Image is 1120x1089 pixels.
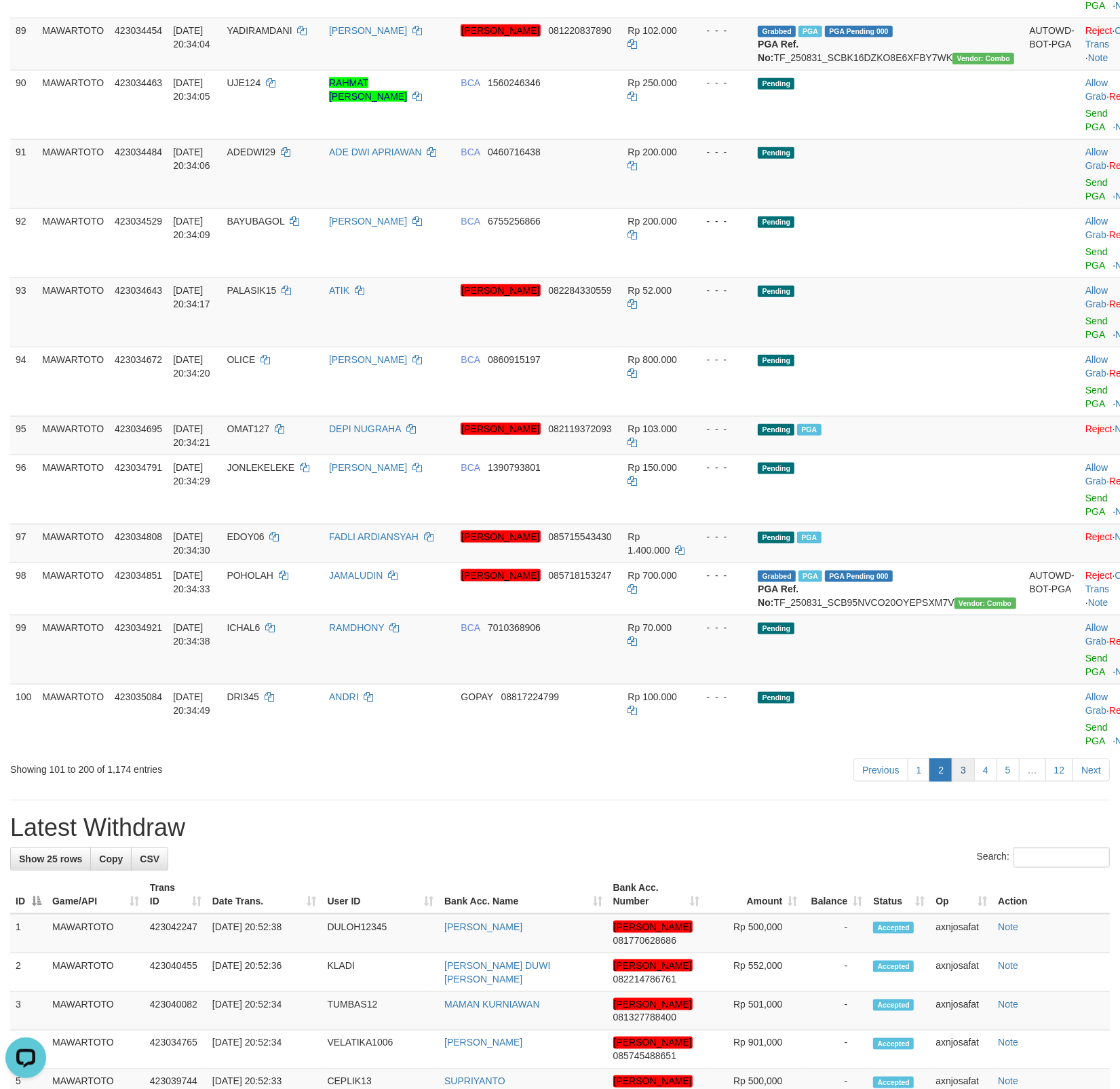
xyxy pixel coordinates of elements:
[613,1037,693,1049] em: [PERSON_NAME]
[628,216,677,227] span: Rp 200.000
[227,77,260,88] span: UJE124
[322,992,439,1031] td: TUMBAS12
[873,922,914,934] span: Accepted
[173,354,210,379] span: [DATE] 20:34:20
[930,1031,992,1069] td: axnjosafat
[696,621,748,634] div: - - -
[144,914,207,953] td: 423042247
[1085,246,1108,271] a: Send PGA
[1085,177,1108,202] a: Send PGA
[37,455,109,524] td: MAWARTOTO
[628,622,672,633] span: Rp 70.000
[998,1076,1018,1087] a: Note
[1085,285,1109,309] span: ·
[825,571,893,582] span: PGA Pending
[628,25,677,36] span: Rp 102.000
[706,992,803,1031] td: Rp 501,000
[998,960,1018,971] a: Note
[461,569,540,581] em: [PERSON_NAME]
[207,1031,322,1069] td: [DATE] 20:52:34
[613,974,676,985] span: Copy 082214786761 to clipboard
[10,416,37,455] td: 95
[144,992,207,1031] td: 423040082
[227,691,258,702] span: DRI345
[873,961,914,972] span: Accepted
[444,1037,522,1048] a: [PERSON_NAME]
[758,39,798,63] b: PGA Ref. No:
[227,216,284,227] span: BAYUBAGOL
[930,992,992,1031] td: axnjosafat
[797,532,821,543] span: Marked by axnjistel
[227,622,260,633] span: ICHAL6
[1085,285,1108,309] a: Allow Grab
[613,935,676,946] span: Copy 081770628686 to clipboard
[37,615,109,684] td: MAWARTOTO
[37,416,109,455] td: MAWARTOTO
[758,286,794,297] span: Pending
[992,875,1110,914] th: Action
[37,18,109,70] td: MAWARTOTO
[10,139,37,208] td: 91
[461,216,480,227] span: BCA
[329,691,359,702] a: ANDRI
[37,684,109,753] td: MAWARTOTO
[706,875,803,914] th: Amount: activate to sort column ascending
[803,992,868,1031] td: -
[997,759,1020,782] a: 5
[797,424,821,436] span: Marked by axnjistel
[227,285,276,296] span: PALASIK15
[322,914,439,953] td: DULOH12345
[696,530,748,543] div: - - -
[752,562,1024,615] td: TF_250831_SCB95NVCO20OYEPSXM7V
[977,847,1110,868] label: Search:
[930,953,992,992] td: axnjosafat
[207,914,322,953] td: [DATE] 20:52:38
[115,531,162,542] span: 423034808
[1085,622,1108,647] a: Allow Grab
[628,462,677,473] span: Rp 150.000
[461,423,540,435] em: [PERSON_NAME]
[115,216,162,227] span: 423034529
[1024,562,1080,615] td: AUTOWD-BOT-PGA
[488,77,541,88] span: Copy 1560246346 to clipboard
[696,690,748,704] div: - - -
[998,921,1018,932] a: Note
[10,278,37,347] td: 93
[1085,493,1108,517] a: Send PGA
[613,1012,676,1023] span: Copy 081327788400 to clipboard
[1085,570,1113,581] a: Reject
[758,147,794,159] span: Pending
[329,423,401,434] a: DEPI NUGRAHA
[115,77,162,88] span: 423034463
[1085,531,1113,542] a: Reject
[461,284,540,297] em: [PERSON_NAME]
[131,847,168,871] a: CSV
[227,570,273,581] span: POHOLAH
[1085,147,1109,171] span: ·
[140,854,159,864] span: CSV
[173,531,210,556] span: [DATE] 20:34:30
[173,622,210,647] span: [DATE] 20:34:38
[548,531,611,542] span: Copy 085715543430 to clipboard
[329,462,407,473] a: [PERSON_NAME]
[115,622,162,633] span: 423034921
[10,684,37,753] td: 100
[37,524,109,562] td: MAWARTOTO
[548,285,611,296] span: Copy 082284330559 to clipboard
[1085,108,1108,132] a: Send PGA
[803,953,868,992] td: -
[488,622,541,633] span: Copy 7010368906 to clipboard
[1085,216,1108,240] a: Allow Grab
[758,355,794,366] span: Pending
[758,692,794,704] span: Pending
[10,757,457,776] div: Showing 101 to 200 of 1,174 entries
[1073,759,1110,782] a: Next
[548,423,611,434] span: Copy 082119372093 to clipboard
[501,691,560,702] span: Copy 08817224799 to clipboard
[696,214,748,228] div: - - -
[1019,759,1046,782] a: …
[47,1031,144,1069] td: MAWARTOTO
[444,1076,505,1087] a: SUPRIYANTO
[1045,759,1074,782] a: 12
[322,1031,439,1069] td: VELATIKA1006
